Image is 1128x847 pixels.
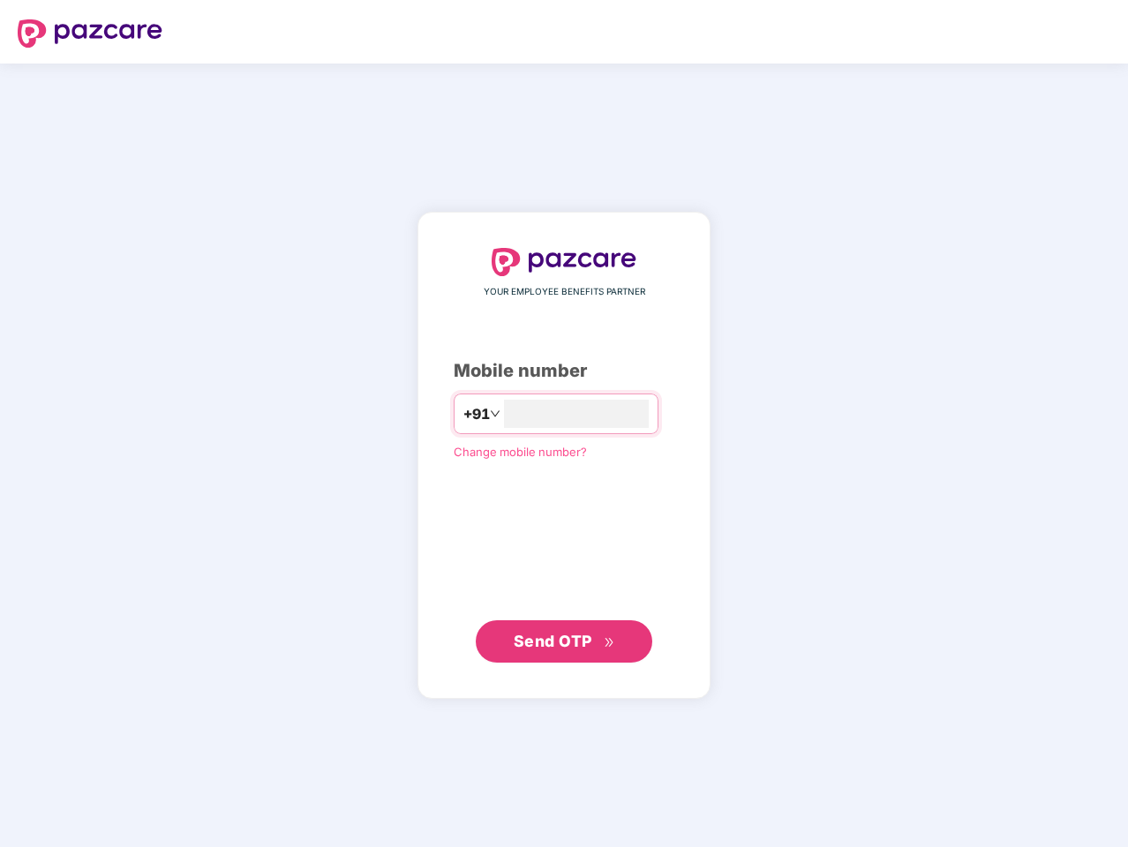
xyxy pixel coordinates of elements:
[463,403,490,425] span: +91
[490,409,500,419] span: down
[476,620,652,663] button: Send OTPdouble-right
[454,445,587,459] a: Change mobile number?
[604,637,615,648] span: double-right
[492,248,636,276] img: logo
[18,19,162,48] img: logo
[514,632,592,650] span: Send OTP
[454,357,674,385] div: Mobile number
[484,285,645,299] span: YOUR EMPLOYEE BENEFITS PARTNER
